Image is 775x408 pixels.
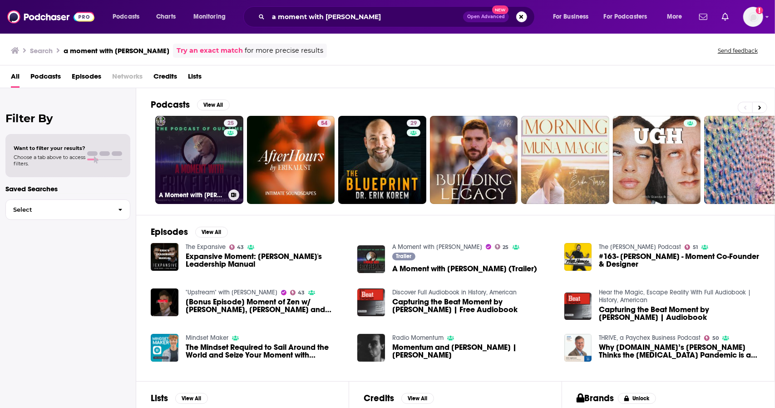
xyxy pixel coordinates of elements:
[577,393,614,404] h2: Brands
[5,184,130,193] p: Saved Searches
[155,116,243,204] a: 25A Moment with [PERSON_NAME]
[153,69,177,88] a: Credits
[193,10,226,23] span: Monitoring
[599,289,751,304] a: Hear the Magic, Escape Reality With Full Audiobook | History, American
[667,10,682,23] span: More
[743,7,763,27] button: Show profile menu
[599,343,760,359] a: Why CPA.com’s Erik Asgeirsson Thinks the Coronavirus Pandemic is a Defining Moment for Accounting...
[599,253,760,268] a: #163- Erik Hedberg - Moment Co-Founder & Designer
[252,6,543,27] div: Search podcasts, credits, & more...
[756,7,763,14] svg: Add a profile image
[357,245,385,273] a: A Moment with Erik Fleming (Trailer)
[30,46,53,55] h3: Search
[151,99,230,110] a: PodcastsView All
[553,10,589,23] span: For Business
[743,7,763,27] span: Logged in as CaveHenricks
[186,289,277,296] a: "Upstream" with Erik Torenberg
[364,393,434,404] a: CreditsView All
[492,5,508,14] span: New
[704,335,719,341] a: 50
[401,393,434,404] button: View All
[298,291,305,295] span: 43
[503,245,509,249] span: 25
[290,290,305,295] a: 43
[5,199,130,220] button: Select
[30,69,61,88] a: Podcasts
[186,298,347,313] span: [Bonus Episode] Moment of Zen w/ [PERSON_NAME], [PERSON_NAME] and [PERSON_NAME]
[175,393,208,404] button: View All
[151,393,168,404] h2: Lists
[564,243,592,271] a: #163- Erik Hedberg - Moment Co-Founder & Designer
[599,253,760,268] span: #163- [PERSON_NAME] - Moment Co-Founder & Designer
[364,393,394,404] h2: Credits
[598,10,661,24] button: open menu
[156,10,176,23] span: Charts
[186,298,347,313] a: [Bonus Episode] Moment of Zen w/ Mike Solana, Erik Torenberg and Dan Romero
[743,7,763,27] img: User Profile
[151,334,178,362] img: The Mindset Required to Sail Around the World and Seize Your Moment with Emily & Erik Orton
[186,253,347,268] span: Expansive Moment: [PERSON_NAME]'s Leadership Manual
[599,334,701,342] a: THRIVE, a Paychex Business Podcast
[229,244,244,250] a: 43
[357,289,385,316] a: Capturing the Beat Moment by Erik Ronald Mortenson | Free Audiobook
[186,343,347,359] span: The Mindset Required to Sail Around the World and Seize Your Moment with [PERSON_NAME] & [PERSON_...
[5,112,130,125] h2: Filter By
[715,47,760,55] button: Send feedback
[151,243,178,271] img: Expansive Moment: Erik's Leadership Manual
[113,10,139,23] span: Podcasts
[321,119,327,128] span: 54
[177,45,243,56] a: Try an exact match
[151,226,228,238] a: EpisodesView All
[159,191,225,199] h3: A Moment with [PERSON_NAME]
[150,10,181,24] a: Charts
[599,306,760,321] a: Capturing the Beat Moment by Erik Ronald Mortenson | Audiobook
[106,10,151,24] button: open menu
[392,265,537,273] a: A Moment with Erik Fleming (Trailer)
[564,334,592,362] img: Why CPA.com’s Erik Asgeirsson Thinks the Coronavirus Pandemic is a Defining Moment for Accounting...
[392,343,553,359] span: Momentum and [PERSON_NAME] | [PERSON_NAME]
[392,243,482,251] a: A Moment with Erik Fleming
[186,243,226,251] a: The Expansive
[224,119,237,127] a: 25
[188,69,202,88] a: Lists
[661,10,694,24] button: open menu
[227,119,234,128] span: 25
[547,10,600,24] button: open menu
[564,293,592,320] img: Capturing the Beat Moment by Erik Ronald Mortenson | Audiobook
[599,243,681,251] a: The Mike Herrera Podcast
[6,207,111,213] span: Select
[186,334,228,342] a: Mindset Maker
[696,9,711,25] a: Show notifications dropdown
[151,393,208,404] a: ListsView All
[72,69,101,88] a: Episodes
[392,343,553,359] a: Momentum and Moss | Jan-Erik Beck
[14,145,85,151] span: Want to filter your results?
[693,245,698,249] span: 51
[237,245,244,249] span: 43
[357,334,385,362] img: Momentum and Moss | Jan-Erik Beck
[197,100,230,110] button: View All
[112,69,143,88] span: Networks
[392,298,553,313] a: Capturing the Beat Moment by Erik Ronald Mortenson | Free Audiobook
[151,99,190,110] h2: Podcasts
[186,253,347,268] a: Expansive Moment: Erik's Leadership Manual
[268,10,463,24] input: Search podcasts, credits, & more...
[392,334,444,342] a: Radio Momentum
[685,244,698,250] a: 51
[392,289,517,296] a: Discover Full Audiobook in History, American
[11,69,20,88] span: All
[467,15,505,19] span: Open Advanced
[712,336,719,340] span: 50
[495,244,509,249] a: 25
[186,343,347,359] a: The Mindset Required to Sail Around the World and Seize Your Moment with Emily & Erik Orton
[247,116,335,204] a: 54
[7,8,94,25] img: Podchaser - Follow, Share and Rate Podcasts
